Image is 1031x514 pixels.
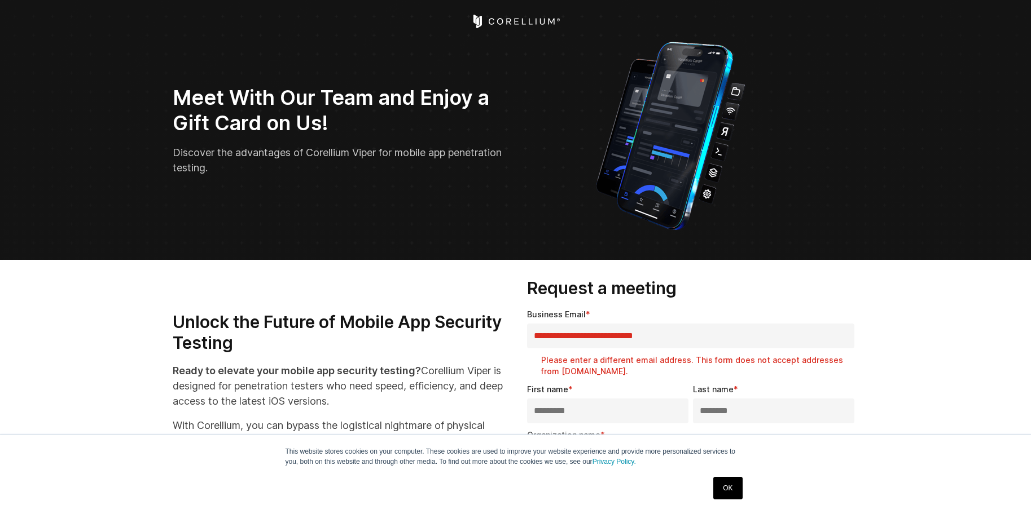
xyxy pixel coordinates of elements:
p: Corellium Viper is designed for penetration testers who need speed, efficiency, and deep access t... [173,363,504,409]
span: Business Email [527,309,586,319]
h3: Unlock the Future of Mobile App Security Testing [173,312,504,354]
p: This website stores cookies on your computer. These cookies are used to improve your website expe... [286,446,746,467]
img: Corellium_VIPER_Hero_1_1x [586,36,756,233]
span: Last name [693,384,734,394]
span: First name [527,384,568,394]
h2: Meet With Our Team and Enjoy a Gift Card on Us! [173,85,508,136]
a: OK [713,477,742,499]
span: Organization name [527,430,600,440]
span: Discover the advantages of Corellium Viper for mobile app penetration testing. [173,147,502,174]
p: With Corellium, you can bypass the logistical nightmare of physical devices and dive straight int... [173,418,504,478]
h3: Request a meeting [527,278,859,299]
a: Corellium Home [471,15,560,28]
strong: Ready to elevate your mobile app security testing? [173,365,421,376]
a: Privacy Policy. [593,458,636,466]
label: Please enter a different email address. This form does not accept addresses from [DOMAIN_NAME]. [541,355,859,377]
